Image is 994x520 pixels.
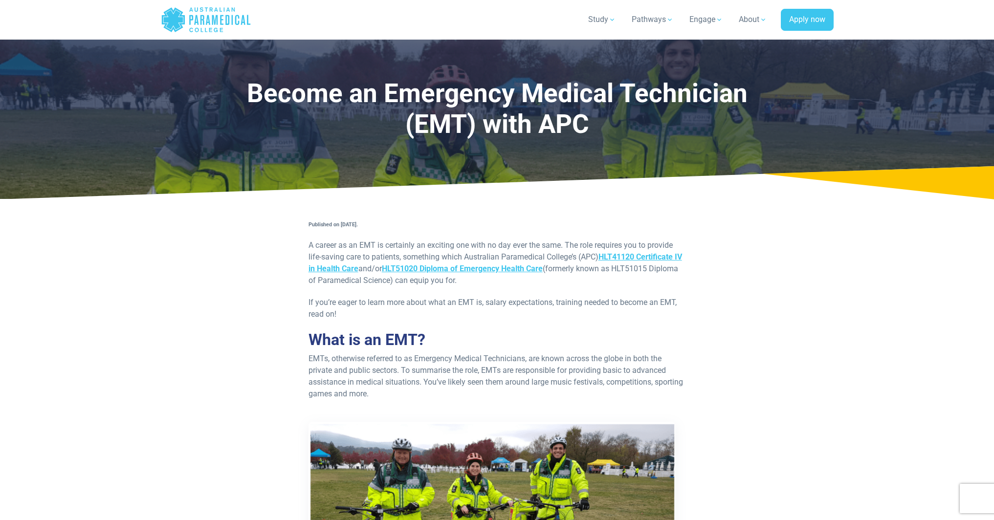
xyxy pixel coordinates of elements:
[626,6,680,33] a: Pathways
[309,298,677,319] span: If you’re eager to learn more about what an EMT is, salary expectations, training needed to becom...
[684,6,729,33] a: Engage
[382,264,543,273] a: HLT51020 Diploma of Emergency Health Care
[309,252,682,273] a: HLT41120 Certificate IV in Health Care
[309,330,425,349] span: What is an EMT?
[161,4,251,36] a: Australian Paramedical College
[582,6,622,33] a: Study
[245,78,750,140] h1: Become an Emergency Medical Technician (EMT) with APC
[309,354,683,398] span: EMTs, otherwise referred to as Emergency Medical Technicians, are known across the globe in both ...
[781,9,834,31] a: Apply now
[309,221,358,228] span: Published on [DATE].
[309,240,682,285] span: A career as an EMT is certainly an exciting one with no day ever the same. The role requires you ...
[733,6,773,33] a: About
